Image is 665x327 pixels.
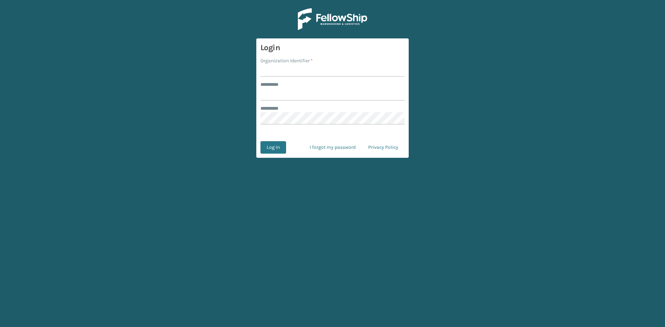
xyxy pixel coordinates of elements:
a: I forgot my password [303,141,362,154]
h3: Login [260,43,405,53]
button: Log In [260,141,286,154]
a: Privacy Policy [362,141,405,154]
label: Organization Identifier [260,57,313,64]
img: Logo [298,8,367,30]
